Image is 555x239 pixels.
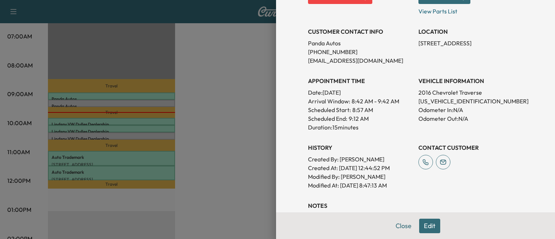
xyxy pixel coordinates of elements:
[308,27,413,36] h3: CUSTOMER CONTACT INFO
[418,4,523,16] p: View Parts List
[308,143,413,152] h3: History
[419,219,440,233] button: Edit
[308,155,413,164] p: Created By : [PERSON_NAME]
[308,48,413,56] p: [PHONE_NUMBER]
[308,39,413,48] p: Panda Autos
[418,88,523,97] p: 2016 Chevrolet Traverse
[308,123,413,132] p: Duration: 15 minutes
[349,114,369,123] p: 9:12 AM
[308,164,413,172] p: Created At : [DATE] 12:44:52 PM
[308,77,413,85] h3: APPOINTMENT TIME
[418,97,523,106] p: [US_VEHICLE_IDENTIFICATION_NUMBER]
[308,106,351,114] p: Scheduled Start:
[418,143,523,152] h3: CONTACT CUSTOMER
[352,97,399,106] span: 8:42 AM - 9:42 AM
[308,97,413,106] p: Arrival Window:
[418,114,523,123] p: Odometer Out: N/A
[418,77,523,85] h3: VEHICLE INFORMATION
[308,181,413,190] p: Modified At : [DATE] 8:47:13 AM
[308,88,413,97] p: Date: [DATE]
[352,106,373,114] p: 8:57 AM
[308,56,413,65] p: [EMAIL_ADDRESS][DOMAIN_NAME]
[308,201,523,210] h3: NOTES
[418,27,523,36] h3: LOCATION
[418,39,523,48] p: [STREET_ADDRESS]
[418,106,523,114] p: Odometer In: N/A
[391,219,416,233] button: Close
[308,172,413,181] p: Modified By : [PERSON_NAME]
[308,114,347,123] p: Scheduled End:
